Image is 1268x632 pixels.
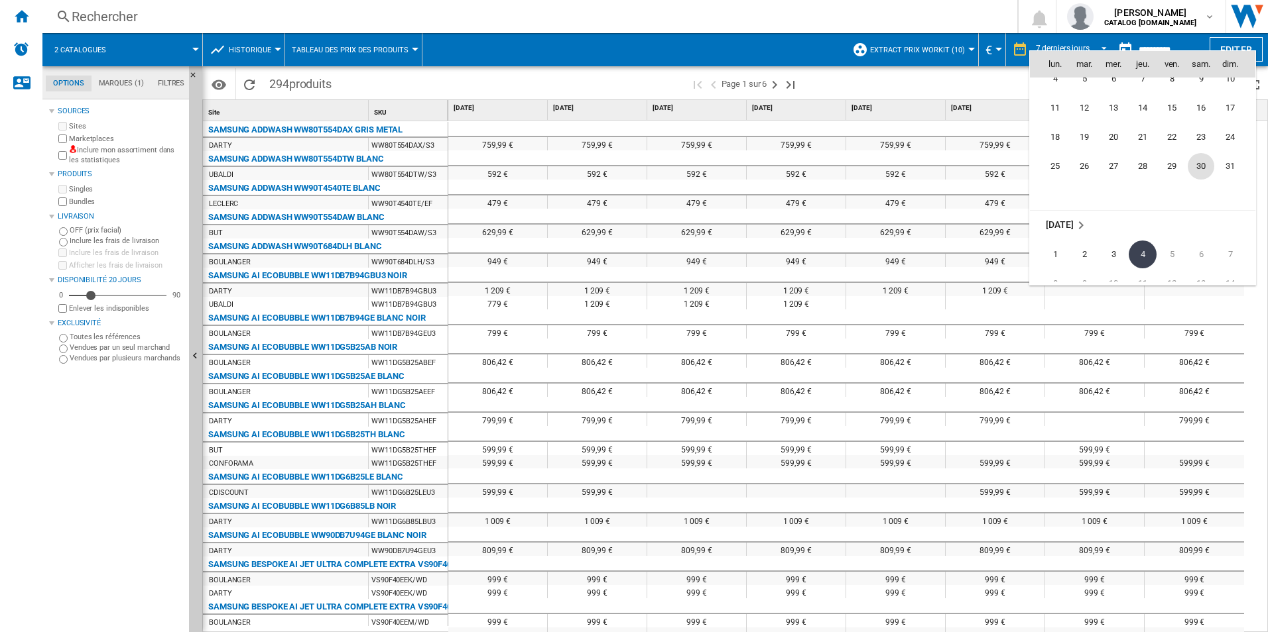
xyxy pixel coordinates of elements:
[1071,124,1098,150] span: 19
[1070,93,1099,123] td: Tuesday August 12 2025
[1100,124,1127,150] span: 20
[1100,241,1127,268] span: 3
[1157,152,1186,181] td: Friday August 29 2025
[1099,269,1128,298] td: Wednesday September 10 2025
[1129,240,1157,268] span: 4
[1099,152,1128,181] td: Wednesday August 27 2025
[1030,181,1255,211] tr: Week undefined
[1129,153,1156,180] span: 28
[1070,269,1099,298] td: Tuesday September 9 2025
[1157,93,1186,123] td: Friday August 15 2025
[1042,241,1068,268] span: 1
[1216,240,1255,269] td: Sunday September 7 2025
[1030,210,1255,240] td: September 2025
[1070,64,1099,93] td: Tuesday August 5 2025
[1042,124,1068,150] span: 18
[1030,269,1070,298] td: Monday September 8 2025
[1099,51,1128,78] th: mer.
[1030,240,1255,269] tr: Week 1
[1070,240,1099,269] td: Tuesday September 2 2025
[1071,95,1098,121] span: 12
[1159,95,1185,121] span: 15
[1030,210,1255,240] tr: Week undefined
[1030,152,1255,181] tr: Week 5
[1042,153,1068,180] span: 25
[1030,64,1070,93] td: Monday August 4 2025
[1186,93,1216,123] td: Saturday August 16 2025
[1100,66,1127,92] span: 6
[1099,64,1128,93] td: Wednesday August 6 2025
[1070,123,1099,152] td: Tuesday August 19 2025
[1188,95,1214,121] span: 16
[1030,51,1070,78] th: lun.
[1099,93,1128,123] td: Wednesday August 13 2025
[1042,95,1068,121] span: 11
[1186,240,1216,269] td: Saturday September 6 2025
[1188,153,1214,180] span: 30
[1030,240,1070,269] td: Monday September 1 2025
[1071,241,1098,268] span: 2
[1217,153,1243,180] span: 31
[1128,240,1157,269] td: Thursday September 4 2025
[1042,66,1068,92] span: 4
[1128,269,1157,298] td: Thursday September 11 2025
[1128,93,1157,123] td: Thursday August 14 2025
[1128,152,1157,181] td: Thursday August 28 2025
[1216,269,1255,298] td: Sunday September 14 2025
[1157,64,1186,93] td: Friday August 8 2025
[1157,51,1186,78] th: ven.
[1100,153,1127,180] span: 27
[1128,51,1157,78] th: jeu.
[1217,66,1243,92] span: 10
[1186,51,1216,78] th: sam.
[1030,269,1255,298] tr: Week 2
[1159,153,1185,180] span: 29
[1157,123,1186,152] td: Friday August 22 2025
[1070,152,1099,181] td: Tuesday August 26 2025
[1128,123,1157,152] td: Thursday August 21 2025
[1188,124,1214,150] span: 23
[1099,240,1128,269] td: Wednesday September 3 2025
[1099,123,1128,152] td: Wednesday August 20 2025
[1030,64,1255,93] tr: Week 2
[1217,124,1243,150] span: 24
[1129,95,1156,121] span: 14
[1216,152,1255,181] td: Sunday August 31 2025
[1186,64,1216,93] td: Saturday August 9 2025
[1030,51,1255,285] md-calendar: Calendar
[1128,64,1157,93] td: Thursday August 7 2025
[1216,123,1255,152] td: Sunday August 24 2025
[1071,153,1098,180] span: 26
[1186,269,1216,298] td: Saturday September 13 2025
[1129,66,1156,92] span: 7
[1216,51,1255,78] th: dim.
[1216,64,1255,93] td: Sunday August 10 2025
[1030,123,1070,152] td: Monday August 18 2025
[1157,269,1186,298] td: Friday September 12 2025
[1030,123,1255,152] tr: Week 4
[1046,219,1073,230] span: [DATE]
[1188,66,1214,92] span: 9
[1030,152,1070,181] td: Monday August 25 2025
[1100,95,1127,121] span: 13
[1159,124,1185,150] span: 22
[1070,51,1099,78] th: mar.
[1186,123,1216,152] td: Saturday August 23 2025
[1157,240,1186,269] td: Friday September 5 2025
[1186,152,1216,181] td: Saturday August 30 2025
[1216,93,1255,123] td: Sunday August 17 2025
[1030,93,1070,123] td: Monday August 11 2025
[1071,66,1098,92] span: 5
[1030,93,1255,123] tr: Week 3
[1217,95,1243,121] span: 17
[1129,124,1156,150] span: 21
[1159,66,1185,92] span: 8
